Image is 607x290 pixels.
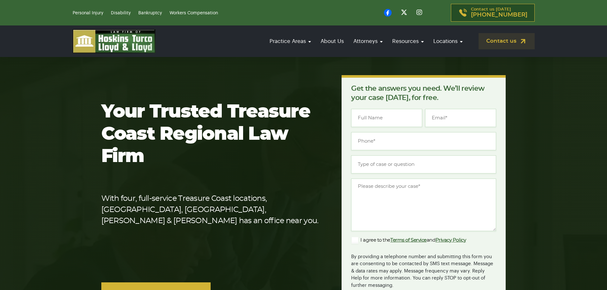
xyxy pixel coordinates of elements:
[350,32,386,50] a: Attorneys
[101,101,322,168] h1: Your Trusted Treasure Coast Regional Law Firm
[73,29,155,53] img: logo
[430,32,466,50] a: Locations
[390,238,427,243] a: Terms of Service
[389,32,427,50] a: Resources
[73,11,103,15] a: Personal Injury
[436,238,466,243] a: Privacy Policy
[471,12,527,18] span: [PHONE_NUMBER]
[317,32,347,50] a: About Us
[138,11,162,15] a: Bankruptcy
[170,11,218,15] a: Workers Compensation
[351,84,496,103] p: Get the answers you need. We’ll review your case [DATE], for free.
[479,33,535,49] a: Contact us
[351,109,422,127] input: Full Name
[425,109,496,127] input: Email*
[101,193,322,227] p: With four, full-service Treasure Coast locations, [GEOGRAPHIC_DATA], [GEOGRAPHIC_DATA], [PERSON_N...
[111,11,131,15] a: Disability
[471,7,527,18] p: Contact us [DATE]
[351,155,496,173] input: Type of case or question
[351,249,496,289] div: By providing a telephone number and submitting this form you are consenting to be contacted by SM...
[451,4,535,22] a: Contact us [DATE][PHONE_NUMBER]
[266,32,314,50] a: Practice Areas
[351,237,466,244] label: I agree to the and
[351,132,496,150] input: Phone*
